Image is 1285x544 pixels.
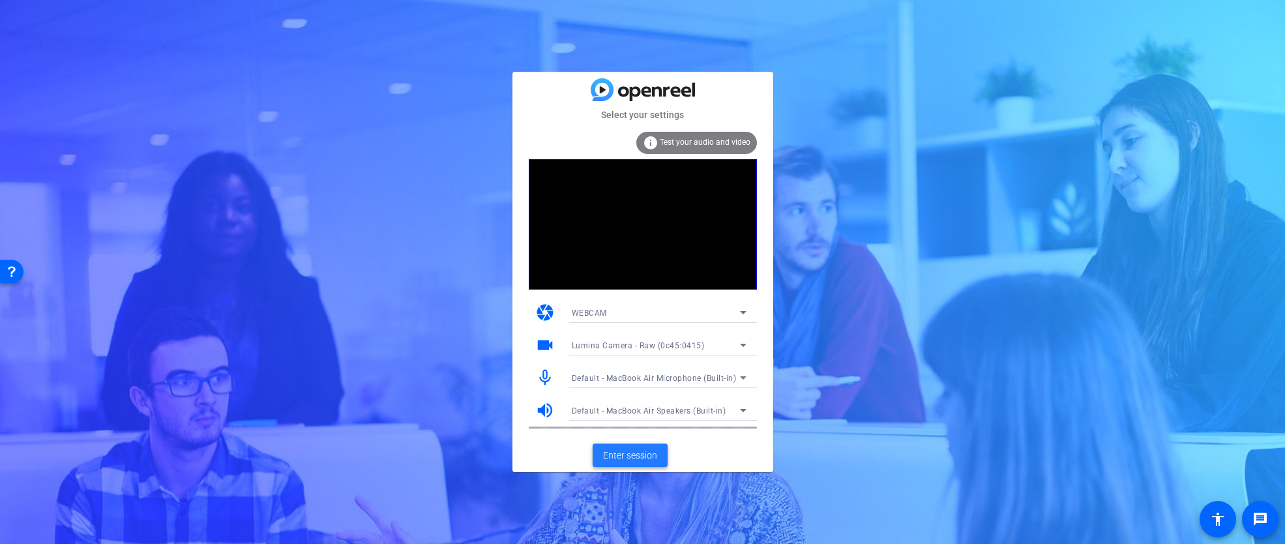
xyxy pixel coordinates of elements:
[572,341,705,350] span: Lumina Camera - Raw (0c45:0415)
[572,309,607,318] span: WEBCAM
[535,303,555,322] mat-icon: camera
[593,444,668,467] button: Enter session
[535,400,555,420] mat-icon: volume_up
[512,108,773,122] mat-card-subtitle: Select your settings
[1210,511,1226,527] mat-icon: accessibility
[643,135,658,151] mat-icon: info
[660,138,750,147] span: Test your audio and video
[603,449,657,462] span: Enter session
[535,368,555,387] mat-icon: mic_none
[572,406,726,416] span: Default - MacBook Air Speakers (Built-in)
[535,335,555,355] mat-icon: videocam
[572,374,737,383] span: Default - MacBook Air Microphone (Built-in)
[591,78,695,101] img: blue-gradient.svg
[1252,511,1268,527] mat-icon: message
